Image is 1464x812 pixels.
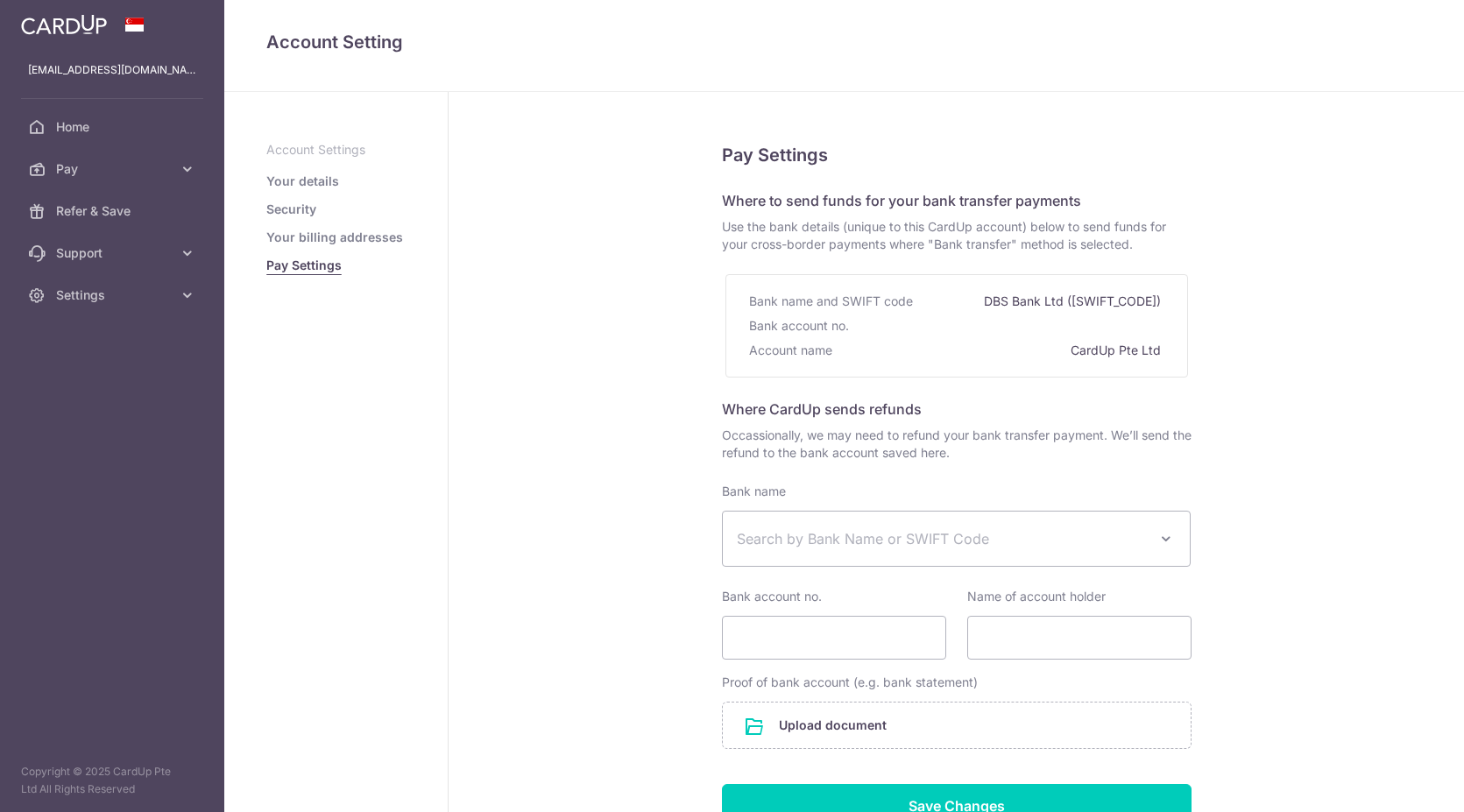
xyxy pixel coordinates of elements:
[266,141,406,159] p: Account Settings
[967,588,1106,605] label: Name of account holder
[722,218,1192,253] span: Use the bank details (unique to this CardUp account) below to send funds for your cross-border pa...
[722,483,786,500] label: Bank name
[722,427,1192,462] span: Occassionally, we may need to refund your bank transfer payment. We’ll send the refund to the ban...
[984,289,1164,314] div: DBS Bank Ltd ([SWIFT_CODE])
[722,192,1081,209] span: Where to send funds for your bank transfer payments
[21,14,107,35] img: CardUp
[1071,338,1164,363] div: CardUp Pte Ltd
[266,173,339,190] a: Your details
[266,229,403,246] a: Your billing addresses
[722,588,822,605] label: Bank account no.
[749,289,916,314] div: Bank name and SWIFT code
[266,201,316,218] a: Security
[56,244,172,262] span: Support
[266,257,342,274] a: Pay Settings
[749,338,836,363] div: Account name
[56,202,172,220] span: Refer & Save
[722,141,1192,169] h5: Pay Settings
[56,160,172,178] span: Pay
[1352,759,1446,803] iframe: Opens a widget where you can find more information
[56,118,172,136] span: Home
[737,528,1149,549] span: Search by Bank Name or SWIFT Code
[722,702,1192,749] div: Upload document
[28,61,196,79] p: [EMAIL_ADDRESS][DOMAIN_NAME]
[749,314,852,338] div: Bank account no.
[56,286,172,304] span: Settings
[722,400,922,418] span: Where CardUp sends refunds
[722,674,978,691] label: Proof of bank account (e.g. bank statement)
[266,32,403,53] span: translation missing: en.refund_bank_accounts.show.title.account_setting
